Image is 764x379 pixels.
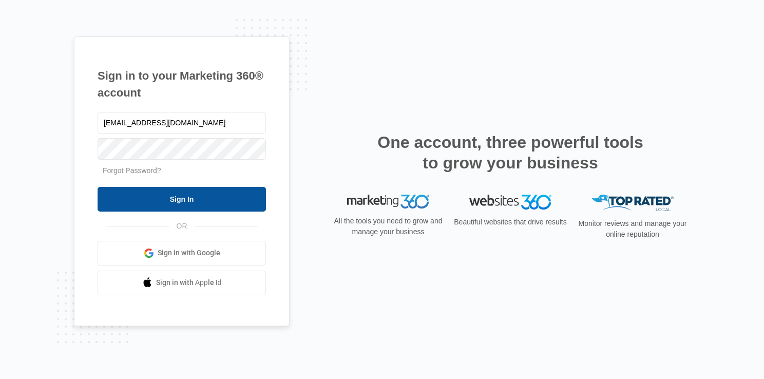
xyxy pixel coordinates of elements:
img: Top Rated Local [591,195,674,212]
a: Forgot Password? [103,166,161,175]
span: OR [169,221,195,232]
a: Sign in with Apple Id [98,271,266,295]
span: Sign in with Google [158,248,220,258]
p: Monitor reviews and manage your online reputation [575,218,690,240]
a: Sign in with Google [98,241,266,266]
input: Sign In [98,187,266,212]
img: Marketing 360 [347,195,429,209]
input: Email [98,112,266,134]
img: Websites 360 [469,195,551,210]
p: All the tools you need to grow and manage your business [331,216,446,237]
h1: Sign in to your Marketing 360® account [98,67,266,101]
span: Sign in with Apple Id [156,277,222,288]
p: Beautiful websites that drive results [453,217,568,228]
h2: One account, three powerful tools to grow your business [374,132,646,173]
